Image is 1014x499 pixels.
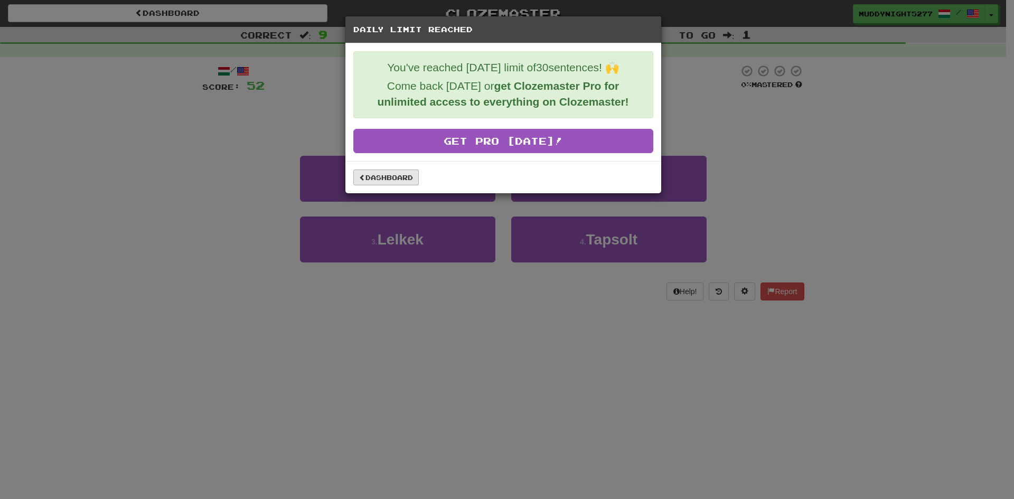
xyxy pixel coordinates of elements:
a: Get Pro [DATE]! [353,129,653,153]
a: Dashboard [353,170,419,185]
h5: Daily Limit Reached [353,24,653,35]
p: Come back [DATE] or [362,78,645,110]
strong: get Clozemaster Pro for unlimited access to everything on Clozemaster! [377,80,628,108]
p: You've reached [DATE] limit of 30 sentences! 🙌 [362,60,645,76]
